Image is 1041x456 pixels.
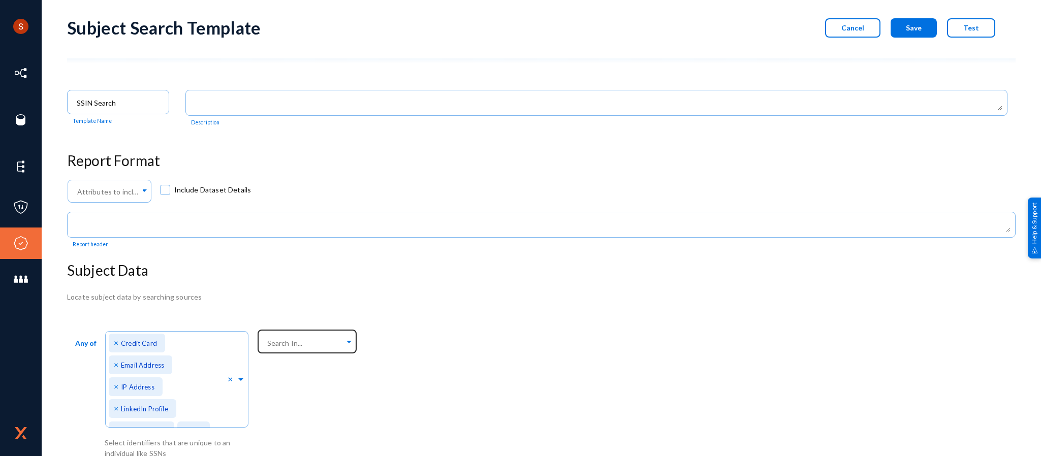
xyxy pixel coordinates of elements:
span: LinkedIn Profile [121,405,168,413]
mat-hint: Report header [73,241,108,248]
button: Any of [67,334,105,361]
mat-hint: Template Name [73,118,112,124]
div: Subject Search Template [67,17,261,38]
h3: Subject Data [67,262,1016,279]
div: Locate subject data by searching sources [67,291,1016,302]
img: help_support.svg [1031,247,1038,253]
span: × [114,338,121,347]
span: Email Address [121,361,164,369]
mat-hint: Description [191,119,219,126]
span: × [114,381,121,391]
img: icon-members.svg [13,272,28,287]
span: Save [906,23,922,32]
button: Save [891,18,937,38]
img: icon-sources.svg [13,112,28,127]
span: Cancel [841,23,864,32]
span: Test [963,23,979,32]
button: Cancel [825,18,880,38]
span: Credit Card [121,339,157,347]
span: Phone Number [121,427,166,435]
img: icon-policies.svg [13,200,28,215]
span: IP Address [121,383,154,391]
h3: Report Format [67,152,1016,170]
span: × [114,360,121,369]
img: icon-compliance.svg [13,236,28,251]
span: Clear all [228,374,236,385]
input: Name [77,99,164,108]
span: Include Dataset Details [174,182,251,198]
p: Any of [75,334,97,352]
img: icon-inventory.svg [13,66,28,81]
span: × [114,426,121,435]
button: Test [947,18,995,38]
span: × [182,426,190,435]
img: ACg8ocLCHWB70YVmYJSZIkanuWRMiAOKj9BOxslbKTvretzi-06qRA=s96-c [13,19,28,34]
div: Attributes to include in report... [75,183,143,201]
img: icon-elements.svg [13,159,28,174]
div: Help & Support [1028,198,1041,258]
span: × [114,403,121,413]
span: SSN [190,427,201,435]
